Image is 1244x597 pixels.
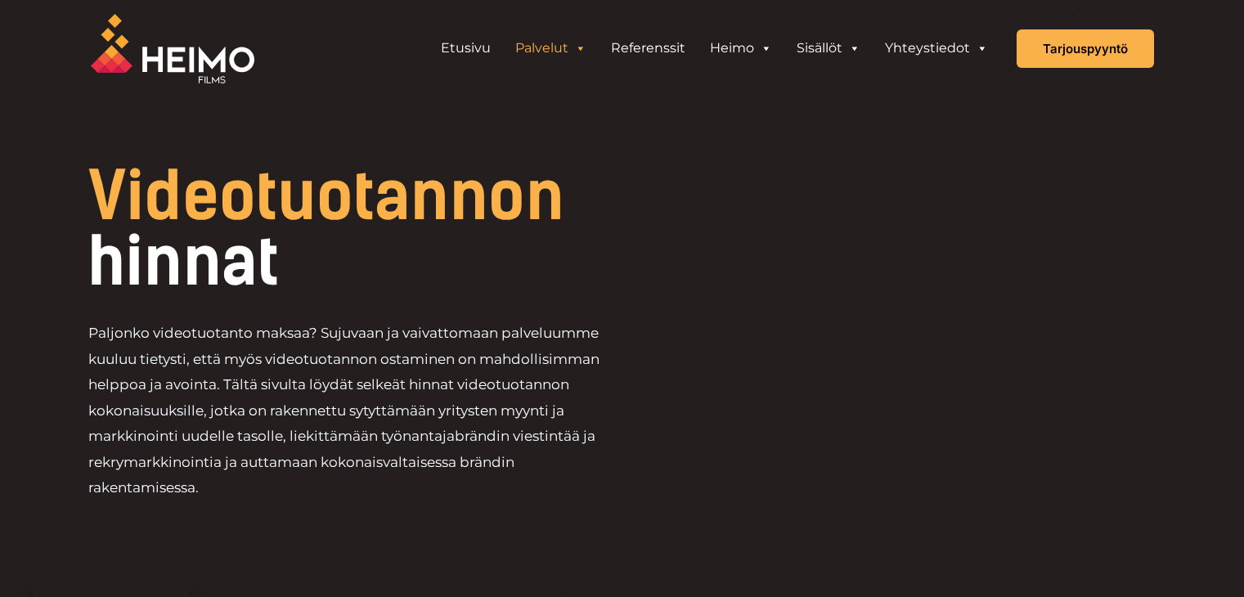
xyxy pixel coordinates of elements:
[429,32,503,65] a: Etusivu
[784,32,873,65] a: Sisällöt
[1017,29,1154,68] a: Tarjouspyyntö
[420,32,1008,65] aside: Header Widget 1
[599,32,698,65] a: Referenssit
[88,321,622,501] p: Paljonko videotuotanto maksaa? Sujuvaan ja vaivattomaan palveluumme kuuluu tietysti, että myös vi...
[88,164,734,294] h1: hinnat
[873,32,1000,65] a: Yhteystiedot
[88,157,564,236] span: Videotuotannon
[91,14,254,83] img: Heimo Filmsin logo
[503,32,599,65] a: Palvelut
[698,32,784,65] a: Heimo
